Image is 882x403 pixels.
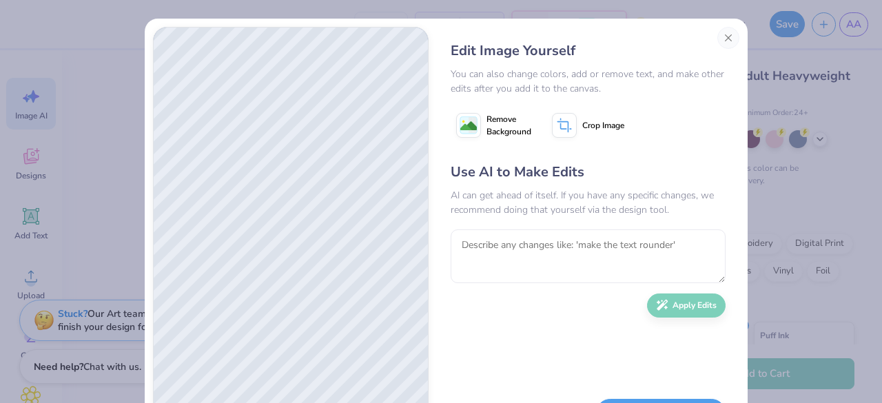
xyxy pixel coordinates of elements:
div: You can also change colors, add or remove text, and make other edits after you add it to the canvas. [451,67,726,96]
div: Edit Image Yourself [451,41,726,61]
div: Use AI to Make Edits [451,162,726,183]
button: Close [717,27,739,49]
button: Crop Image [546,108,633,143]
span: Crop Image [582,119,624,132]
button: Remove Background [451,108,537,143]
div: AI can get ahead of itself. If you have any specific changes, we recommend doing that yourself vi... [451,188,726,217]
span: Remove Background [486,113,531,138]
